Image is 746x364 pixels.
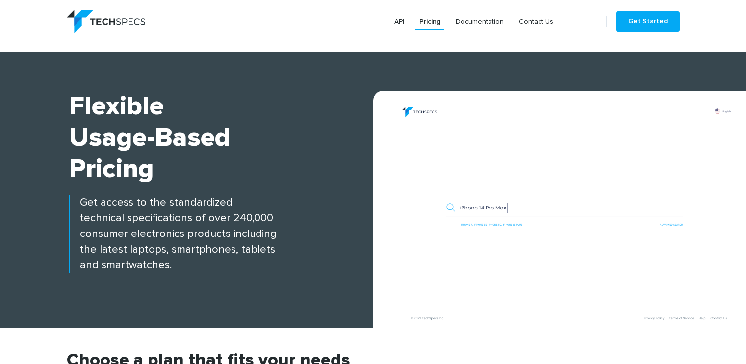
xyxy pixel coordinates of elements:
a: Documentation [452,13,508,30]
a: Pricing [415,13,444,30]
a: Get Started [616,11,680,32]
a: Contact Us [515,13,557,30]
p: Get access to the standardized technical specifications of over 240,000 consumer electronics prod... [69,195,373,273]
a: API [390,13,408,30]
img: logo [67,10,145,33]
h1: Flexible Usage-based Pricing [69,91,373,185]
